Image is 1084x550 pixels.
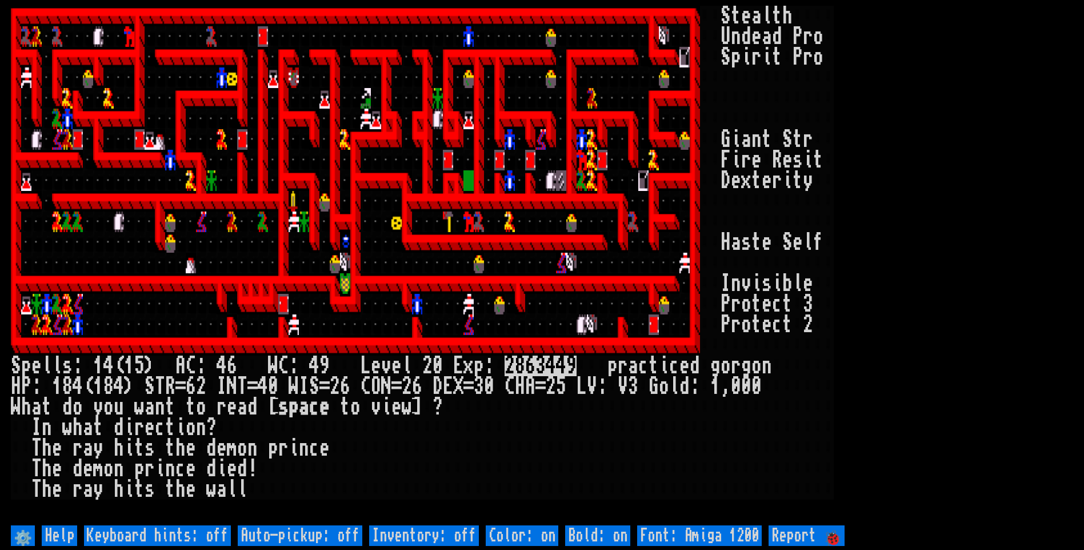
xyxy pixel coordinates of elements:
div: t [782,294,793,314]
div: a [731,232,741,253]
div: c [669,356,679,376]
div: t [762,129,772,150]
div: g [710,356,721,376]
div: 9 [319,356,330,376]
div: m [93,459,103,479]
div: n [196,417,206,438]
div: o [186,417,196,438]
div: i [782,170,793,191]
div: R [772,150,782,170]
div: e [319,438,330,459]
div: o [813,47,823,67]
div: : [484,356,494,376]
div: H [515,376,525,397]
div: [ [268,397,278,417]
div: 0 [484,376,494,397]
div: 6 [412,376,422,397]
div: S [309,376,319,397]
div: a [83,417,93,438]
div: S [11,356,21,376]
div: c [638,356,649,376]
input: Auto-pickup: off [238,525,362,546]
div: o [103,459,114,479]
div: S [145,376,155,397]
div: t [731,6,741,26]
div: e [782,150,793,170]
div: T [31,459,42,479]
div: t [751,294,762,314]
div: 4 [73,376,83,397]
div: r [803,26,813,47]
div: d [206,438,217,459]
div: C [278,356,289,376]
div: i [731,150,741,170]
div: p [21,356,31,376]
div: H [721,232,731,253]
div: 4 [309,356,319,376]
div: 4 [114,376,124,397]
div: e [751,150,762,170]
div: 3 [628,376,638,397]
div: H [11,376,21,397]
input: Color: on [486,525,558,546]
div: T [237,376,247,397]
div: y [803,170,813,191]
div: p [289,397,299,417]
div: d [679,376,690,397]
div: r [618,356,628,376]
div: a [83,438,93,459]
div: t [165,397,175,417]
div: 0 [751,376,762,397]
div: p [268,438,278,459]
div: o [741,314,751,335]
div: e [803,273,813,294]
div: i [381,397,391,417]
div: T [155,376,165,397]
div: A [525,376,535,397]
div: ) [124,376,134,397]
div: r [731,356,741,376]
div: e [793,232,803,253]
div: : [196,356,206,376]
div: t [782,314,793,335]
div: e [762,314,772,335]
div: s [145,438,155,459]
div: w [62,417,73,438]
input: ⚙️ [11,525,35,546]
div: d [206,459,217,479]
div: 3 [474,376,484,397]
div: I [31,417,42,438]
div: i [124,438,134,459]
div: r [741,150,751,170]
div: p [134,459,145,479]
div: d [73,459,83,479]
div: e [731,170,741,191]
div: g [741,356,751,376]
mark: 6 [525,356,535,376]
div: l [42,356,52,376]
div: : [31,376,42,397]
input: Help [42,525,77,546]
div: : [597,376,607,397]
div: n [42,417,52,438]
mark: 4 [546,356,556,376]
mark: 3 [535,356,546,376]
div: s [741,232,751,253]
input: Inventory: off [369,525,479,546]
div: e [762,170,772,191]
div: : [73,356,83,376]
div: N [227,376,237,397]
div: a [299,397,309,417]
div: V [618,376,628,397]
div: t [165,417,175,438]
div: r [731,314,741,335]
div: F [721,150,731,170]
div: t [751,232,762,253]
div: G [721,129,731,150]
div: h [42,459,52,479]
input: Bold: on [565,525,630,546]
div: r [803,47,813,67]
div: c [772,294,782,314]
div: 5 [134,356,145,376]
div: o [659,376,669,397]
